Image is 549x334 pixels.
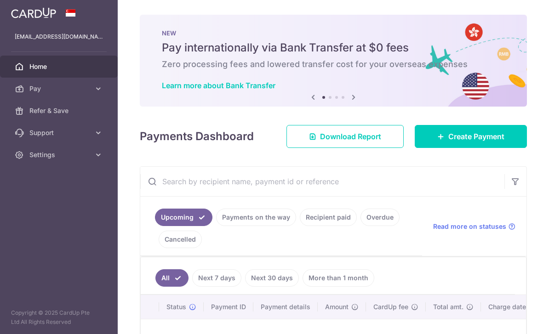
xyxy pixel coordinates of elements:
span: CardUp fee [373,302,408,311]
span: Refer & Save [29,106,90,115]
p: [EMAIL_ADDRESS][DOMAIN_NAME] [15,32,103,41]
a: Payments on the way [216,209,296,226]
a: Learn more about Bank Transfer [162,81,275,90]
a: All [155,269,189,287]
a: Read more on statuses [433,222,515,231]
a: Overdue [360,209,400,226]
span: Total amt. [433,302,463,311]
a: Download Report [286,125,404,148]
input: Search by recipient name, payment id or reference [140,167,504,196]
span: Settings [29,150,90,159]
span: Home [29,62,90,71]
span: Read more on statuses [433,222,506,231]
h6: Zero processing fees and lowered transfer cost for your overseas expenses [162,59,505,70]
p: NEW [162,29,505,37]
img: Bank transfer banner [140,15,527,107]
span: Create Payment [448,131,504,142]
a: Upcoming [155,209,212,226]
a: Next 7 days [192,269,241,287]
h4: Payments Dashboard [140,128,254,145]
a: Recipient paid [300,209,357,226]
span: Amount [325,302,349,311]
a: Create Payment [415,125,527,148]
span: Pay [29,84,90,93]
span: Status [166,302,186,311]
img: CardUp [11,7,56,18]
h5: Pay internationally via Bank Transfer at $0 fees [162,40,505,55]
span: Download Report [320,131,381,142]
a: Cancelled [159,231,202,248]
th: Payment details [253,295,318,319]
th: Payment ID [204,295,253,319]
span: Support [29,128,90,137]
span: Charge date [488,302,526,311]
a: Next 30 days [245,269,299,287]
a: More than 1 month [303,269,374,287]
